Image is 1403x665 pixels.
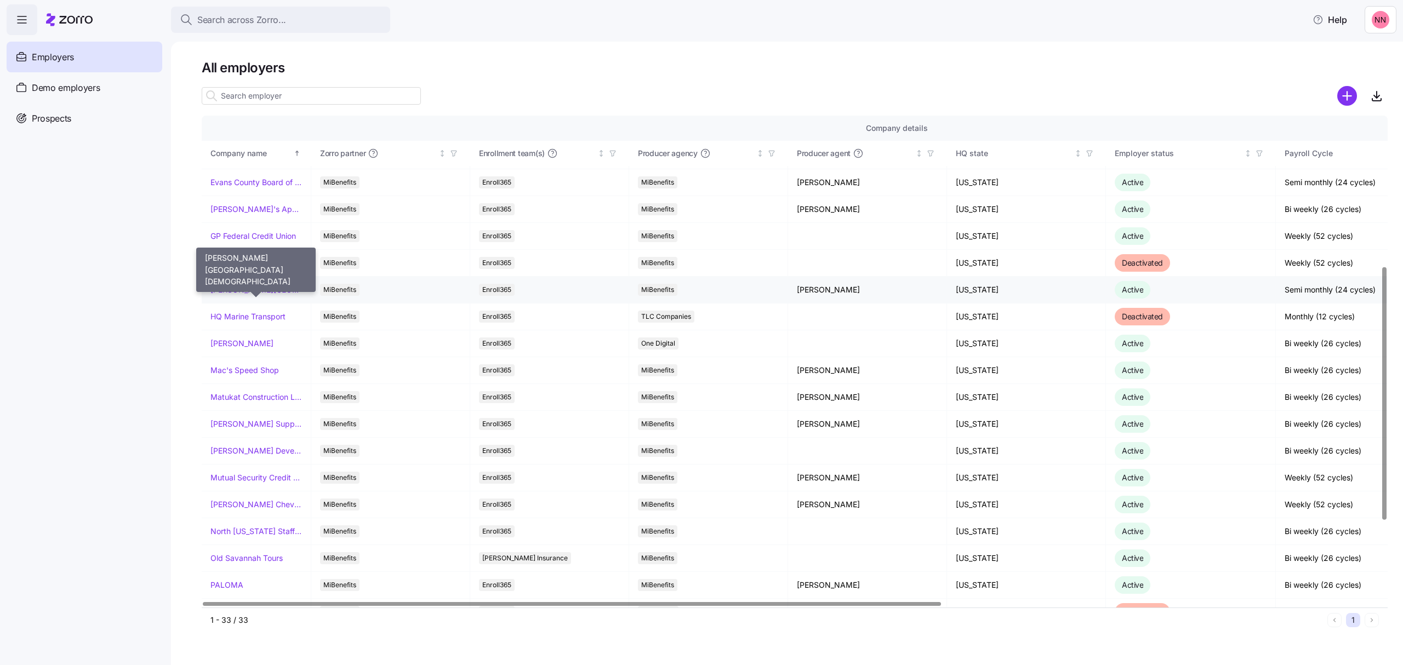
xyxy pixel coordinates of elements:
span: Active [1122,204,1143,214]
span: Employers [32,50,74,64]
a: HQ Marine Transport [210,311,286,322]
span: TLC Companies [641,311,691,323]
span: Active [1122,392,1143,402]
td: [US_STATE] [947,250,1106,277]
span: MiBenefits [323,311,356,323]
input: Search employer [202,87,421,105]
span: MiBenefits [641,364,674,376]
span: Active [1122,285,1143,294]
div: 1 - 33 / 33 [210,615,1323,626]
span: MiBenefits [323,337,356,349]
h1: All employers [202,59,1388,76]
span: MiBenefits [323,445,356,457]
div: Not sorted [1074,150,1082,157]
span: Enroll365 [482,176,511,188]
td: [US_STATE] [947,196,1106,223]
th: Employer statusNot sorted [1106,141,1276,166]
span: Enroll365 [482,364,511,376]
td: [PERSON_NAME] [788,411,947,438]
span: Enroll365 [482,311,511,323]
td: [PERSON_NAME] [788,384,947,411]
td: [US_STATE] [947,545,1106,572]
th: Company nameSorted ascending [202,141,311,166]
span: MiBenefits [323,472,356,484]
span: Deactivated [1122,258,1163,267]
a: Demo employers [7,72,162,103]
td: [US_STATE] [947,411,1106,438]
div: HQ state [956,147,1072,159]
span: MiBenefits [323,498,356,511]
span: Active [1122,231,1143,240]
td: [US_STATE] [947,277,1106,303]
span: MiBenefits [323,418,356,430]
a: PALOMA [210,580,243,591]
span: Enroll365 [482,203,511,215]
a: [PERSON_NAME] Supply Company [210,419,302,429]
span: MiBenefits [323,230,356,242]
div: Payroll Cycle [1285,147,1401,159]
button: 1 [1346,613,1360,627]
span: MiBenefits [641,445,674,457]
td: [PERSON_NAME] [788,196,947,223]
span: Active [1122,365,1143,375]
span: Enrollment team(s) [479,148,545,159]
span: Enroll365 [482,498,511,511]
td: [US_STATE] [947,438,1106,465]
span: Active [1122,446,1143,455]
td: [US_STATE] [947,465,1106,491]
button: Search across Zorro... [171,7,390,33]
th: Producer agentNot sorted [788,141,947,166]
span: Enroll365 [482,230,511,242]
a: Mac's Speed Shop [210,365,279,376]
td: [PERSON_NAME] [788,465,947,491]
td: [US_STATE] [947,169,1106,196]
span: Enroll365 [482,579,511,591]
svg: add icon [1337,86,1357,106]
span: Enroll365 [482,257,511,269]
span: Producer agency [638,148,698,159]
span: MiBenefits [323,176,356,188]
a: Grand Fire Protection [210,257,287,268]
span: Active [1122,473,1143,482]
a: [PERSON_NAME]'s Appliance/[PERSON_NAME]'s Academy/Fluid Services [210,204,302,215]
a: GP Federal Credit Union [210,231,296,242]
span: Enroll365 [482,445,511,457]
div: Not sorted [756,150,764,157]
span: One Digital [641,337,675,349]
span: MiBenefits [641,284,674,296]
span: Active [1122,177,1143,187]
span: Demo employers [32,81,100,95]
th: Zorro partnerNot sorted [311,141,470,166]
span: Active [1122,553,1143,563]
a: Pisces Healthcare Solutions [210,606,302,617]
span: Prospects [32,112,71,125]
div: Company name [210,147,292,159]
a: North [US_STATE] Staffing [210,526,302,537]
span: Enroll365 [482,337,511,349]
span: MiBenefits [641,391,674,403]
span: [PERSON_NAME] Insurance [482,552,568,564]
span: MiBenefits [641,498,674,511]
td: [US_STATE] [947,518,1106,545]
span: MiBenefits [641,552,674,564]
span: Enroll365 [482,391,511,403]
div: Employer status [1115,147,1242,159]
td: [US_STATE] [947,223,1106,250]
span: Enroll365 [482,284,511,296]
span: Enroll365 [482,418,511,430]
span: Deactivated [1122,312,1163,321]
button: Next page [1365,613,1379,627]
td: [PERSON_NAME] [788,277,947,303]
span: Active [1122,500,1143,509]
a: [PERSON_NAME] Development Corporation [210,445,302,456]
a: [PERSON_NAME] Chevrolet [210,499,302,510]
td: [US_STATE] [947,330,1106,357]
th: Producer agencyNot sorted [629,141,788,166]
a: Evans County Board of Commissioners [210,177,302,188]
a: Old Savannah Tours [210,553,283,564]
span: MiBenefits [641,472,674,484]
span: MiBenefits [323,525,356,537]
div: Sorted ascending [293,150,301,157]
span: Zorro partner [320,148,366,159]
span: Active [1122,339,1143,348]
